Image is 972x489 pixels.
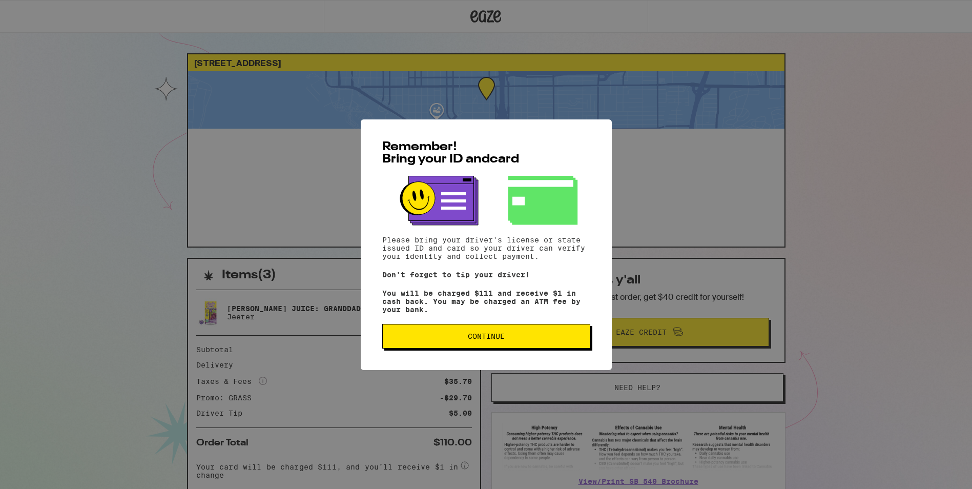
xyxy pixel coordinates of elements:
[382,141,519,166] span: Remember! Bring your ID and card
[382,236,590,260] p: Please bring your driver's license or state issued ID and card so your driver can verify your ide...
[382,324,590,349] button: Continue
[382,289,590,314] p: You will be charged $111 and receive $1 in cash back. You may be charged an ATM fee by your bank.
[382,271,590,279] p: Don't forget to tip your driver!
[468,333,505,340] span: Continue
